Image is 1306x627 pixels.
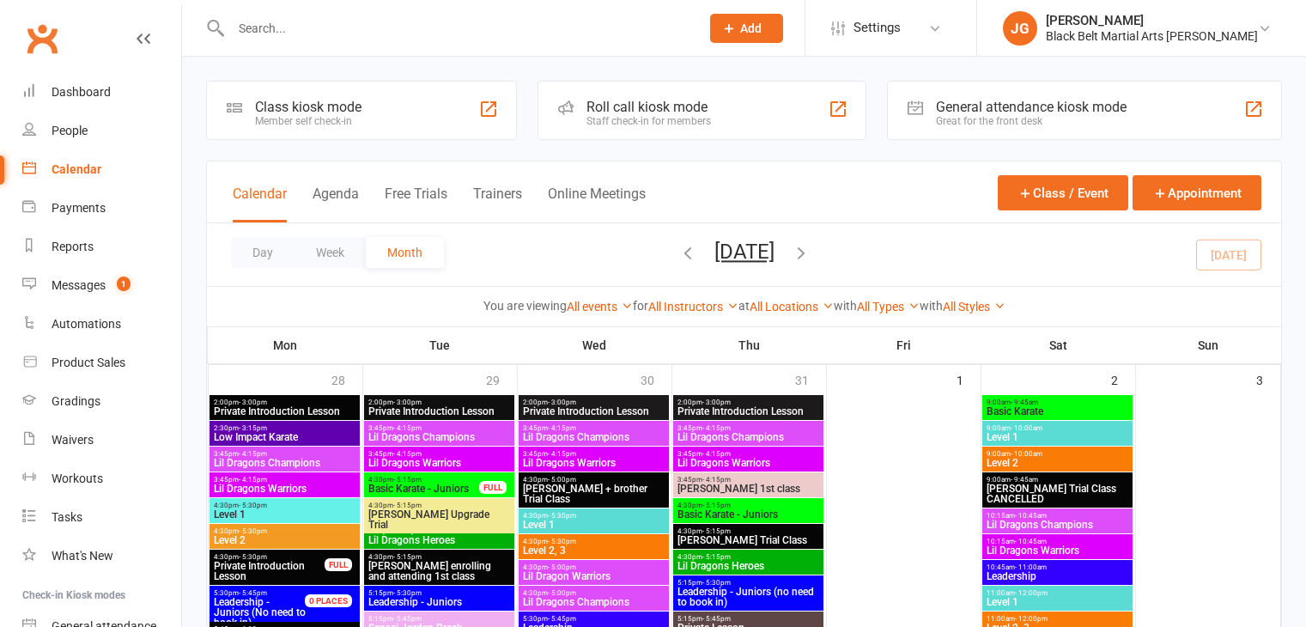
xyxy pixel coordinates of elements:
[52,201,106,215] div: Payments
[795,365,826,393] div: 31
[986,406,1129,417] span: Basic Karate
[368,502,511,509] span: 4:30pm
[986,520,1129,530] span: Lil Dragons Champions
[677,579,820,587] span: 5:15pm
[671,327,826,363] th: Thu
[368,424,511,432] span: 3:45pm
[368,450,511,458] span: 3:45pm
[226,16,688,40] input: Search...
[702,476,731,484] span: - 4:15pm
[522,571,665,581] span: Lil Dragon Warriors
[22,344,181,382] a: Product Sales
[362,327,517,363] th: Tue
[677,406,820,417] span: Private Introduction Lesson
[1011,424,1042,432] span: - 10:00am
[239,399,267,406] span: - 3:00pm
[213,561,325,581] span: Private Introduction Lesson
[986,538,1129,545] span: 10:15am
[981,327,1135,363] th: Sat
[213,589,325,597] span: 5:30pm
[368,476,480,484] span: 4:30pm
[677,432,820,442] span: Lil Dragons Champions
[986,589,1129,597] span: 11:00am
[213,553,325,561] span: 4:30pm
[22,305,181,344] a: Automations
[368,615,511,623] span: 5:15pm
[920,299,943,313] strong: with
[22,189,181,228] a: Payments
[986,563,1129,571] span: 10:45am
[313,186,359,222] button: Agenda
[1256,365,1280,393] div: 3
[1011,399,1038,406] span: - 9:45am
[368,561,511,581] span: [PERSON_NAME] enrolling and attending 1st class
[677,615,820,623] span: 5:15pm
[936,115,1127,127] div: Great for the front desk
[52,278,106,292] div: Messages
[522,615,665,623] span: 5:30pm
[548,424,576,432] span: - 4:15pm
[517,327,671,363] th: Wed
[52,317,121,331] div: Automations
[522,597,665,607] span: Lil Dragons Champions
[943,300,1005,313] a: All Styles
[986,399,1129,406] span: 9:00am
[22,382,181,421] a: Gradings
[702,399,731,406] span: - 3:00pm
[22,421,181,460] a: Waivers
[522,538,665,545] span: 4:30pm
[239,450,267,458] span: - 4:15pm
[325,558,352,571] div: FULL
[677,527,820,535] span: 4:30pm
[853,9,901,47] span: Settings
[52,124,88,137] div: People
[986,476,1129,484] span: 9:00am
[213,484,356,494] span: Lil Dragons Warriors
[393,424,422,432] span: - 4:15pm
[702,424,731,432] span: - 4:15pm
[834,299,857,313] strong: with
[548,450,576,458] span: - 4:15pm
[1135,327,1281,363] th: Sun
[936,99,1127,115] div: General attendance kiosk mode
[522,545,665,556] span: Level 2, 3
[1111,365,1135,393] div: 2
[213,535,356,545] span: Level 2
[702,527,731,535] span: - 5:15pm
[368,535,511,545] span: Lil Dragons Heroes
[239,476,267,484] span: - 4:15pm
[986,615,1129,623] span: 11:00am
[998,175,1128,210] button: Class / Event
[213,450,356,458] span: 3:45pm
[1046,28,1258,44] div: Black Belt Martial Arts [PERSON_NAME]
[213,458,356,468] span: Lil Dragons Champions
[295,237,366,268] button: Week
[22,460,181,498] a: Workouts
[522,512,665,520] span: 4:30pm
[1133,175,1261,210] button: Appointment
[522,563,665,571] span: 4:30pm
[21,17,64,60] a: Clubworx
[633,299,648,313] strong: for
[702,502,731,509] span: - 5:15pm
[213,399,356,406] span: 2:00pm
[702,615,731,623] span: - 5:45pm
[702,553,731,561] span: - 5:15pm
[826,327,981,363] th: Fri
[986,450,1129,458] span: 9:00am
[479,481,507,494] div: FULL
[22,73,181,112] a: Dashboard
[473,186,522,222] button: Trainers
[677,509,820,520] span: Basic Karate - Juniors
[368,553,511,561] span: 4:30pm
[986,571,1129,581] span: Leadership
[213,406,356,417] span: Private Introduction Lesson
[986,545,1129,556] span: Lil Dragons Warriors
[522,450,665,458] span: 3:45pm
[677,450,820,458] span: 3:45pm
[986,484,1129,504] span: [PERSON_NAME] Trial Class CANCELLED
[368,597,511,607] span: Leadership - Juniors
[117,277,131,291] span: 1
[522,484,665,504] span: [PERSON_NAME] + brother Trial Class
[548,615,576,623] span: - 5:45pm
